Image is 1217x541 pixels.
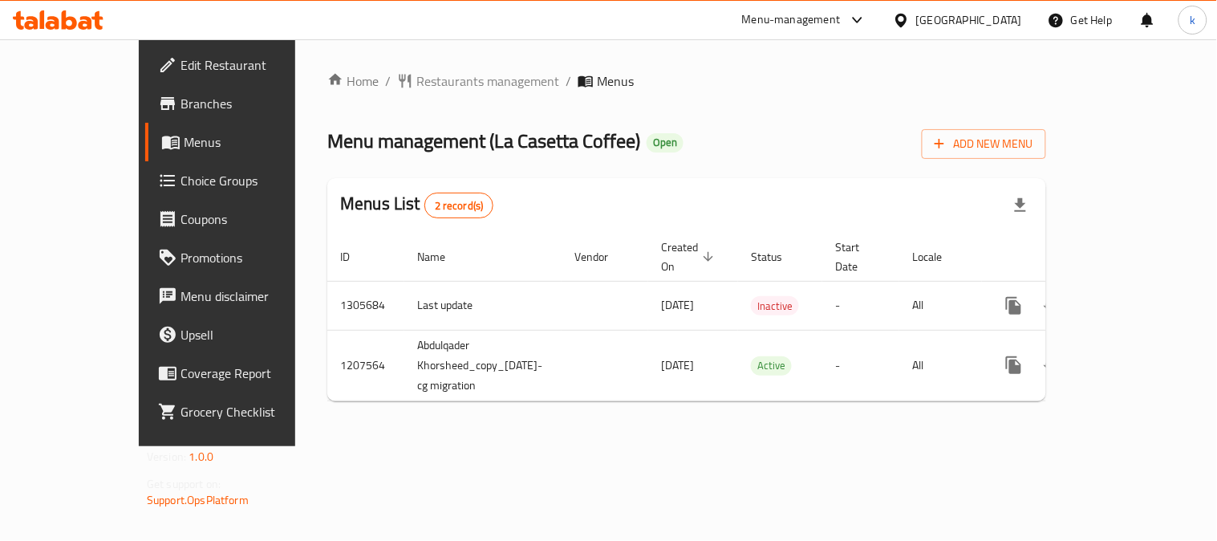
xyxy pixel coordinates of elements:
span: Open [647,136,684,149]
span: Upsell [181,325,329,344]
span: [DATE] [661,295,694,315]
span: Active [751,356,792,375]
span: k [1190,11,1195,29]
button: more [995,287,1033,325]
button: Add New Menu [922,129,1046,159]
span: 1.0.0 [189,446,213,467]
span: Menu disclaimer [181,287,329,306]
span: Status [751,247,803,266]
a: Edit Restaurant [145,46,342,84]
td: 1305684 [327,281,404,330]
span: Edit Restaurant [181,55,329,75]
button: more [995,346,1033,384]
a: Restaurants management [397,71,559,91]
a: Home [327,71,379,91]
td: - [822,330,899,401]
span: Restaurants management [416,71,559,91]
span: Add New Menu [935,134,1033,154]
span: Promotions [181,248,329,267]
a: Promotions [145,238,342,277]
span: Start Date [835,238,880,276]
td: All [899,281,982,330]
span: Grocery Checklist [181,402,329,421]
a: Support.OpsPlatform [147,490,249,510]
nav: breadcrumb [327,71,1046,91]
td: - [822,281,899,330]
button: Change Status [1033,287,1072,325]
table: enhanced table [327,233,1162,401]
span: Get support on: [147,474,221,494]
div: Inactive [751,296,799,315]
a: Menu disclaimer [145,277,342,315]
li: / [385,71,391,91]
span: Coupons [181,209,329,229]
div: Export file [1001,186,1040,225]
a: Choice Groups [145,161,342,200]
span: [DATE] [661,355,694,376]
span: Version: [147,446,186,467]
span: Menu management ( La Casetta Coffee ) [327,123,640,159]
td: Abdulqader Khorsheed_copy_[DATE]-cg migration [404,330,562,401]
td: All [899,330,982,401]
span: Locale [912,247,963,266]
td: 1207564 [327,330,404,401]
span: Name [417,247,466,266]
a: Coupons [145,200,342,238]
a: Grocery Checklist [145,393,342,431]
span: Created On [661,238,719,276]
span: Coverage Report [181,364,329,383]
div: Open [647,133,684,153]
h2: Menus List [340,192,493,218]
span: Choice Groups [181,171,329,190]
a: Menus [145,123,342,161]
span: Menus [184,132,329,152]
span: Menus [597,71,634,91]
div: Menu-management [742,10,841,30]
div: Total records count [424,193,494,218]
a: Branches [145,84,342,123]
td: Last update [404,281,562,330]
button: Change Status [1033,346,1072,384]
span: Vendor [574,247,629,266]
a: Coverage Report [145,354,342,393]
span: Inactive [751,297,799,315]
span: 2 record(s) [425,198,493,214]
div: [GEOGRAPHIC_DATA] [916,11,1022,29]
li: / [566,71,571,91]
th: Actions [982,233,1162,282]
a: Upsell [145,315,342,354]
span: Branches [181,94,329,113]
span: ID [340,247,371,266]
